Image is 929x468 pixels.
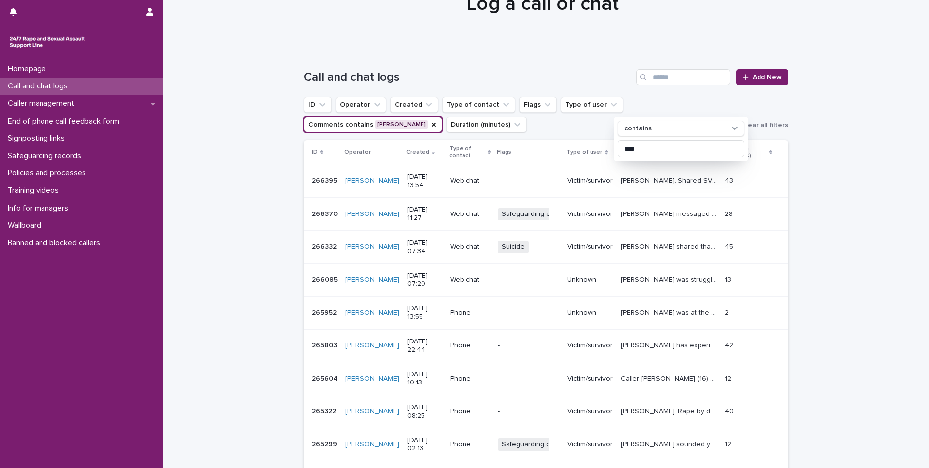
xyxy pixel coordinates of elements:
[725,274,733,284] p: 13
[449,143,485,162] p: Type of contact
[567,243,613,251] p: Victim/survivor
[621,274,719,284] p: Gemma was struggling with flashbacks and keeping calm. They drove out to be in the company of a t...
[4,238,108,248] p: Banned and blocked callers
[4,169,94,178] p: Policies and processes
[304,263,788,297] tr: 266085266085 [PERSON_NAME] [DATE] 07:20Web chat-Unknown[PERSON_NAME] was struggling with flashbac...
[345,375,399,383] a: [PERSON_NAME]
[725,340,735,350] p: 42
[450,309,490,317] p: Phone
[636,69,730,85] input: Search
[446,117,527,132] button: Duration (minutes)
[304,97,332,113] button: ID
[753,74,782,81] span: Add New
[725,175,735,185] p: 43
[450,341,490,350] p: Phone
[304,165,788,198] tr: 266395266395 [PERSON_NAME] [DATE] 13:54Web chat-Victim/survivor[PERSON_NAME]. Shared SV from frie...
[567,309,613,317] p: Unknown
[304,198,788,231] tr: 266370266370 [PERSON_NAME] [DATE] 11:27Web chatSafeguarding concernVictim/survivor[PERSON_NAME] m...
[567,375,613,383] p: Victim/survivor
[312,373,339,383] p: 265604
[450,243,490,251] p: Web chat
[498,208,576,220] span: Safeguarding concern
[450,276,490,284] p: Web chat
[390,97,438,113] button: Created
[8,32,87,52] img: rhQMoQhaT3yELyF149Cw
[345,177,399,185] a: [PERSON_NAME]
[498,309,559,317] p: -
[312,405,338,416] p: 265322
[497,147,511,158] p: Flags
[567,210,613,218] p: Victim/survivor
[312,438,339,449] p: 265299
[407,239,442,255] p: [DATE] 07:34
[498,375,559,383] p: -
[304,230,788,263] tr: 266332266332 [PERSON_NAME] [DATE] 07:34Web chatSuicideVictim/survivor[PERSON_NAME] shared that sh...
[304,362,788,395] tr: 265604265604 [PERSON_NAME] [DATE] 10:13Phone-Victim/survivorCaller [PERSON_NAME] (16) was raped b...
[304,70,633,85] h1: Call and chat logs
[4,82,76,91] p: Call and chat logs
[4,64,54,74] p: Homepage
[312,241,338,251] p: 266332
[725,307,731,317] p: 2
[621,405,719,416] p: Emma. Rape by dads work colleague 'a few weeks ago' Reported, seeing police again today.
[567,407,613,416] p: Victim/survivor
[407,436,442,453] p: [DATE] 02:13
[498,438,576,451] span: Safeguarding concern
[498,407,559,416] p: -
[407,206,442,222] p: [DATE] 11:27
[498,241,529,253] span: Suicide
[621,340,719,350] p: Emma has experienced sexual violence from different perpetrators historically and is struggling n...
[304,329,788,362] tr: 265803265803 [PERSON_NAME] [DATE] 22:44Phone-Victim/survivor[PERSON_NAME] has experienced sexual ...
[312,208,339,218] p: 266370
[4,134,73,143] p: Signposting links
[498,341,559,350] p: -
[566,147,602,158] p: Type of user
[345,210,399,218] a: [PERSON_NAME]
[345,243,399,251] a: [PERSON_NAME]
[498,276,559,284] p: -
[450,407,490,416] p: Phone
[624,125,652,133] p: contains
[442,97,515,113] button: Type of contact
[450,210,490,218] p: Web chat
[621,373,719,383] p: Caller Emma (16) was raped by her fathers friend who picked her up on her way home. Her mum has r...
[312,307,338,317] p: 265952
[344,147,371,158] p: Operator
[304,117,442,132] button: Comments
[4,186,67,195] p: Training videos
[725,241,735,251] p: 45
[304,395,788,428] tr: 265322265322 [PERSON_NAME] [DATE] 08:25Phone-Victim/survivor[PERSON_NAME]. Rape by dads work coll...
[312,274,339,284] p: 266085
[450,177,490,185] p: Web chat
[621,438,719,449] p: Emma sounded young said she was worried about something that had happened to her. Said she called...
[561,97,623,113] button: Type of user
[345,276,399,284] a: [PERSON_NAME]
[725,405,736,416] p: 40
[498,177,559,185] p: -
[725,373,733,383] p: 12
[304,428,788,461] tr: 265299265299 [PERSON_NAME] [DATE] 02:13PhoneSafeguarding concernVictim/survivor[PERSON_NAME] soun...
[345,341,399,350] a: [PERSON_NAME]
[4,117,127,126] p: End of phone call feedback form
[345,309,399,317] a: [PERSON_NAME]
[407,173,442,190] p: [DATE] 13:54
[4,221,49,230] p: Wallboard
[725,208,735,218] p: 28
[567,341,613,350] p: Victim/survivor
[567,276,613,284] p: Unknown
[4,99,82,108] p: Caller management
[4,151,89,161] p: Safeguarding records
[567,440,613,449] p: Victim/survivor
[519,97,557,113] button: Flags
[450,375,490,383] p: Phone
[407,338,442,354] p: [DATE] 22:44
[312,147,318,158] p: ID
[741,122,788,128] span: Clear all filters
[407,304,442,321] p: [DATE] 13:55
[312,340,339,350] p: 265803
[4,204,76,213] p: Info for managers
[407,272,442,289] p: [DATE] 07:20
[304,297,788,330] tr: 265952265952 [PERSON_NAME] [DATE] 13:55Phone-Unknown[PERSON_NAME] was at the middle of exploring ...
[345,407,399,416] a: [PERSON_NAME]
